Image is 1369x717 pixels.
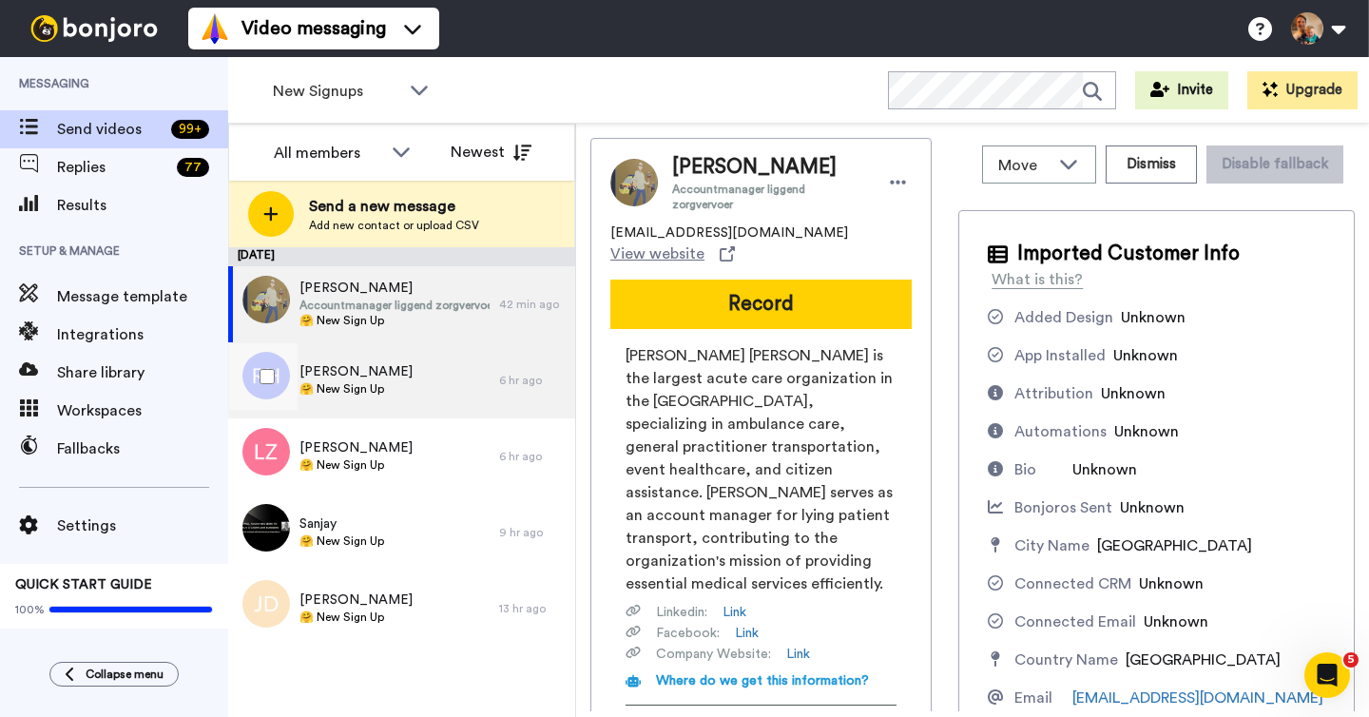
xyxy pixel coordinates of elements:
[1072,690,1323,706] a: [EMAIL_ADDRESS][DOMAIN_NAME]
[1097,538,1252,553] span: [GEOGRAPHIC_DATA]
[626,344,897,595] span: [PERSON_NAME] [PERSON_NAME] is the largest acute care organization in the [GEOGRAPHIC_DATA], spec...
[57,361,228,384] span: Share library
[1014,382,1093,405] div: Attribution
[610,159,658,206] img: Image of Tijs Van Beurden
[1014,649,1118,671] div: Country Name
[1126,652,1281,668] span: [GEOGRAPHIC_DATA]
[299,298,490,313] span: Accountmanager liggend zorgvervoer
[299,514,384,533] span: Sanjay
[57,194,228,217] span: Results
[49,662,179,687] button: Collapse menu
[1014,687,1052,709] div: Email
[57,323,228,346] span: Integrations
[723,603,746,622] a: Link
[1106,145,1197,184] button: Dismiss
[1304,652,1350,698] iframe: Intercom live chat
[610,242,704,265] span: View website
[309,195,479,218] span: Send a new message
[228,247,575,266] div: [DATE]
[299,533,384,549] span: 🤗 New Sign Up
[1139,576,1204,591] span: Unknown
[656,624,720,643] span: Facebook :
[299,381,413,397] span: 🤗 New Sign Up
[57,156,169,179] span: Replies
[23,15,165,42] img: bj-logo-header-white.svg
[1121,310,1186,325] span: Unknown
[1343,652,1359,668] span: 5
[1135,71,1228,109] button: Invite
[242,428,290,475] img: lz.png
[656,603,707,622] span: Linkedin :
[1014,344,1106,367] div: App Installed
[299,279,490,298] span: [PERSON_NAME]
[15,602,45,617] span: 100%
[1144,614,1208,630] span: Unknown
[309,218,479,233] span: Add new contact or upload CSV
[242,504,290,552] img: 6fc044f6-6357-4fb3-b5ee-543aa500fdd1.jpg
[610,242,735,265] a: View website
[86,667,164,682] span: Collapse menu
[499,373,566,388] div: 6 hr ago
[786,645,810,664] a: Link
[499,525,566,540] div: 9 hr ago
[499,449,566,464] div: 6 hr ago
[992,268,1083,291] div: What is this?
[273,80,400,103] span: New Signups
[57,285,228,308] span: Message template
[299,610,413,625] span: 🤗 New Sign Up
[610,280,912,329] button: Record
[735,624,759,643] a: Link
[499,297,566,312] div: 42 min ago
[672,153,865,182] span: [PERSON_NAME]
[242,276,290,323] img: 4660c548-dce3-4640-a434-5d6e613bc5db.jpg
[1014,458,1036,481] div: Bio
[15,578,152,591] span: QUICK START GUIDE
[656,645,771,664] span: Company Website :
[242,580,290,628] img: jd.png
[57,437,228,460] span: Fallbacks
[241,15,386,42] span: Video messaging
[1101,386,1166,401] span: Unknown
[656,674,869,688] span: Where do we get this information?
[299,313,490,328] span: 🤗 New Sign Up
[274,142,382,165] div: All members
[171,120,209,139] div: 99 +
[1014,572,1131,595] div: Connected CRM
[299,457,413,473] span: 🤗 New Sign Up
[1247,71,1358,109] button: Upgrade
[1114,424,1179,439] span: Unknown
[1014,534,1089,557] div: City Name
[57,514,228,537] span: Settings
[436,133,546,171] button: Newest
[177,158,209,177] div: 77
[200,13,230,44] img: vm-color.svg
[1014,496,1112,519] div: Bonjoros Sent
[1014,610,1136,633] div: Connected Email
[672,182,865,212] span: Accountmanager liggend zorgvervoer
[1113,348,1178,363] span: Unknown
[499,601,566,616] div: 13 hr ago
[1120,500,1185,515] span: Unknown
[57,399,228,422] span: Workspaces
[299,591,413,610] span: [PERSON_NAME]
[1014,420,1107,443] div: Automations
[1072,462,1137,477] span: Unknown
[299,362,413,381] span: [PERSON_NAME]
[610,223,848,242] span: [EMAIL_ADDRESS][DOMAIN_NAME]
[998,154,1050,177] span: Move
[1017,240,1240,268] span: Imported Customer Info
[57,118,164,141] span: Send videos
[1014,306,1113,329] div: Added Design
[299,438,413,457] span: [PERSON_NAME]
[1206,145,1343,184] button: Disable fallback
